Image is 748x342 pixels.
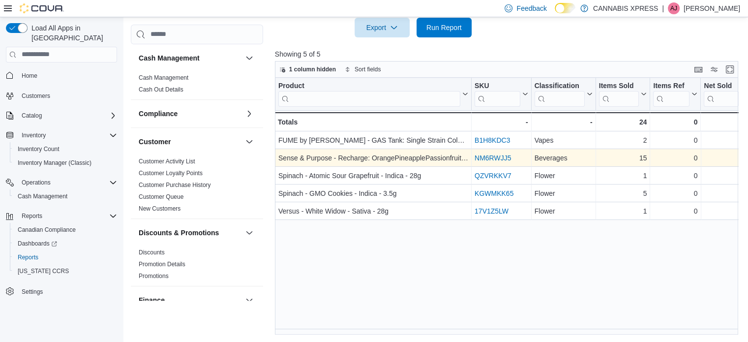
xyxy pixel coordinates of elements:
div: Product [278,81,460,91]
button: Net Sold [704,81,747,106]
button: Settings [2,284,121,298]
span: Reports [14,251,117,263]
h3: Discounts & Promotions [139,228,219,238]
a: Promotion Details [139,261,185,268]
button: Inventory Count [10,142,121,156]
div: Net Sold [704,81,739,91]
a: 17V1Z5LW [475,207,509,215]
span: Inventory [22,131,46,139]
div: Flower [534,205,592,217]
a: Cash Management [139,74,188,81]
span: Inventory Manager (Classic) [14,157,117,169]
span: Customers [22,92,50,100]
div: 0 [653,152,697,164]
span: Load All Apps in [GEOGRAPHIC_DATA] [28,23,117,43]
a: Promotions [139,273,169,280]
span: Washington CCRS [14,265,117,277]
span: Cash Out Details [139,86,183,93]
span: Home [18,69,117,82]
span: AJ [670,2,677,14]
span: Customer Purchase History [139,181,211,189]
div: Flower [534,170,592,182]
div: Customer [131,155,263,218]
button: Operations [18,177,55,188]
span: Customer Activity List [139,157,195,165]
a: Customers [18,90,54,102]
a: Dashboards [10,237,121,250]
a: NM6RWJJ5 [475,154,511,162]
a: [US_STATE] CCRS [14,265,73,277]
span: Customer Queue [139,193,183,201]
div: Cash Management [131,72,263,99]
button: Reports [10,250,121,264]
button: Discounts & Promotions [243,227,255,239]
button: Classification [534,81,592,106]
div: SKU [475,81,520,91]
div: Product [278,81,460,106]
button: Finance [139,295,241,305]
span: Catalog [22,112,42,120]
img: Cova [20,3,64,13]
span: [US_STATE] CCRS [18,267,69,275]
span: Promotion Details [139,260,185,268]
button: Cash Management [10,189,121,203]
span: Settings [18,285,117,297]
span: Customers [18,90,117,102]
a: QZVRKKV7 [475,172,511,180]
div: Items Ref [653,81,689,106]
div: 1 [598,170,647,182]
span: Reports [18,210,117,222]
div: Spinach - GMO Cookies - Indica - 3.5g [278,187,468,199]
div: 0 [653,116,697,128]
div: Spinach - Atomic Sour Grapefruit - Indica - 28g [278,170,468,182]
span: Promotions [139,272,169,280]
span: Catalog [18,110,117,122]
h3: Finance [139,295,165,305]
span: Cash Management [139,74,188,82]
a: Canadian Compliance [14,224,80,236]
button: Customer [243,136,255,148]
div: Sense & Purpose - Recharge: OrangePineapplePassionfruit Sparkling Water Juice - Hybrid - 355ml [278,152,468,164]
span: Dashboards [18,240,57,248]
p: | [662,2,664,14]
span: Reports [22,212,42,220]
a: New Customers [139,205,180,212]
div: Items Sold [598,81,639,91]
button: Cash Management [139,53,241,63]
a: Customer Activity List [139,158,195,165]
button: Reports [18,210,46,222]
div: Items Ref [653,81,689,91]
button: Reports [2,209,121,223]
span: Cash Management [18,192,67,200]
div: 24 [598,116,647,128]
a: Settings [18,286,47,298]
span: Sort fields [355,65,381,73]
span: Settings [22,288,43,296]
a: Cash Management [14,190,71,202]
div: Discounts & Promotions [131,247,263,286]
a: Inventory Count [14,143,63,155]
button: Home [2,68,121,83]
div: 1 [704,205,747,217]
button: Customers [2,89,121,103]
div: 5 [704,187,747,199]
button: Display options [708,63,720,75]
div: 0 [653,187,697,199]
span: Run Report [426,23,462,32]
div: - [534,116,592,128]
a: Customer Queue [139,193,183,200]
span: Customer Loyalty Points [139,169,203,177]
a: Inventory Manager (Classic) [14,157,95,169]
div: Classification [534,81,584,106]
div: Flower [534,187,592,199]
div: 15 [704,152,747,164]
span: Discounts [139,249,165,256]
button: Items Sold [598,81,647,106]
button: Compliance [243,108,255,120]
button: Sort fields [341,63,385,75]
div: Totals [278,116,468,128]
button: Discounts & Promotions [139,228,241,238]
p: Showing 5 of 5 [275,49,743,59]
a: Discounts [139,249,165,256]
button: Operations [2,176,121,189]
